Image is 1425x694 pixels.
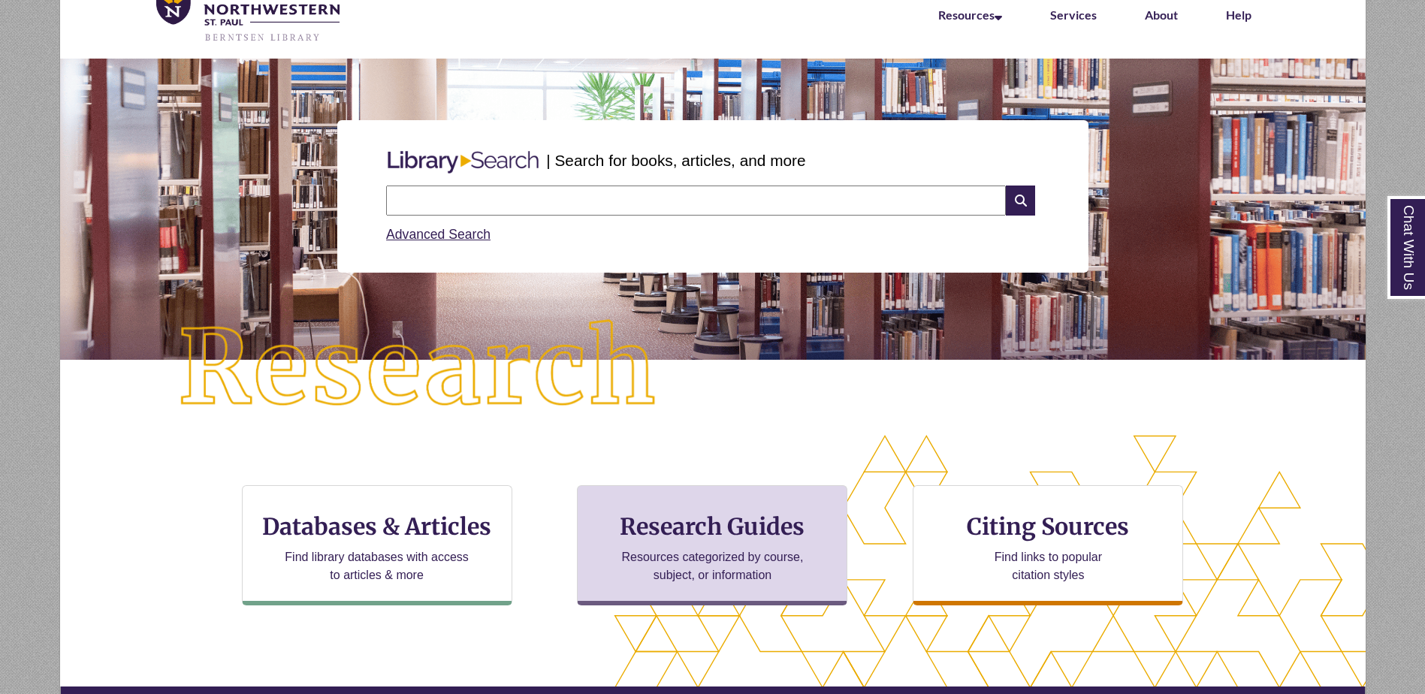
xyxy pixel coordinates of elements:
h3: Databases & Articles [255,512,500,541]
i: Search [1006,186,1034,216]
a: Services [1050,8,1097,22]
p: Find links to popular citation styles [975,548,1122,584]
p: Resources categorized by course, subject, or information [614,548,811,584]
p: Find library databases with access to articles & more [279,548,475,584]
h3: Citing Sources [957,512,1140,541]
a: Resources [938,8,1002,22]
a: Help [1226,8,1251,22]
a: About [1145,8,1178,22]
img: Research [125,267,712,471]
p: | Search for books, articles, and more [546,149,805,172]
a: Research Guides Resources categorized by course, subject, or information [577,485,847,605]
a: Databases & Articles Find library databases with access to articles & more [242,485,512,605]
img: Libary Search [380,145,546,180]
h3: Research Guides [590,512,835,541]
a: Citing Sources Find links to popular citation styles [913,485,1183,605]
a: Advanced Search [386,227,491,242]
